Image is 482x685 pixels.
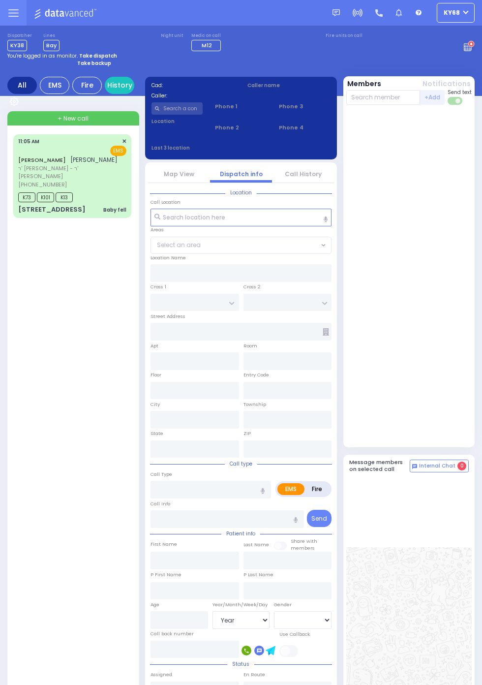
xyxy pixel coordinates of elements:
[18,205,86,215] div: [STREET_ADDRESS]
[151,102,203,115] input: Search a contact
[151,254,186,261] label: Location Name
[56,192,73,202] span: K13
[419,463,455,469] span: Internal Chat
[332,9,340,17] img: message.svg
[151,144,241,152] label: Last 3 location
[151,471,172,478] label: Call Type
[37,192,54,202] span: K101
[221,530,260,537] span: Patient info
[215,124,267,132] span: Phone 2
[18,181,67,188] span: [PHONE_NUMBER]
[247,82,331,89] label: Caller name
[103,206,126,214] div: Baby fell
[323,328,329,336] span: Other building occupants
[291,545,315,551] span: members
[151,601,159,608] label: Age
[227,660,254,668] span: Status
[444,8,460,17] span: ky68
[7,40,27,51] span: KY38
[243,571,273,578] label: P Last Name
[307,510,331,527] button: Send
[346,90,421,105] input: Search member
[43,33,60,39] label: Lines
[437,3,475,23] button: ky68
[151,226,164,233] label: Areas
[202,41,212,49] span: M12
[151,372,161,378] label: Floor
[151,118,203,125] label: Location
[7,77,37,94] div: All
[410,460,469,472] button: Internal Chat 0
[151,671,172,678] label: Assigned
[164,170,194,178] a: Map View
[291,538,317,544] small: Share with
[243,671,265,678] label: En Route
[243,372,269,378] label: Entry Code
[161,33,183,39] label: Night unit
[151,313,185,320] label: Street Address
[34,7,99,19] img: Logo
[151,342,158,349] label: Apt
[151,630,194,637] label: Call back number
[79,52,117,60] strong: Take dispatch
[279,124,331,132] span: Phone 4
[243,283,261,290] label: Cross 2
[151,209,331,226] input: Search location here
[7,33,32,39] label: Dispatcher
[422,79,471,89] button: Notifications
[215,102,267,111] span: Phone 1
[347,79,381,89] button: Members
[110,146,126,156] span: EMS
[277,483,304,495] label: EMS
[157,241,201,249] span: Select an area
[151,571,181,578] label: P First Name
[243,541,269,548] label: Last Name
[18,164,123,181] span: ר' [PERSON_NAME] - ר' [PERSON_NAME]
[18,192,35,202] span: K73
[151,199,181,206] label: Call Location
[349,459,410,472] h5: Message members on selected call
[279,631,310,638] label: Use Callback
[18,138,39,145] span: 11:05 AM
[77,60,111,67] strong: Take backup
[304,483,330,495] label: Fire
[326,33,362,39] label: Fire units on call
[40,77,69,94] div: EMS
[225,460,257,467] span: Call type
[151,401,160,408] label: City
[122,137,126,146] span: ✕
[243,342,257,349] label: Room
[285,170,322,178] a: Call History
[448,96,463,106] label: Turn off text
[151,430,163,437] label: State
[412,464,417,469] img: comment-alt.png
[279,102,331,111] span: Phone 3
[225,189,257,196] span: Location
[274,601,292,608] label: Gender
[105,77,134,94] a: History
[151,541,177,548] label: First Name
[70,156,118,164] span: [PERSON_NAME]
[191,33,224,39] label: Medic on call
[448,89,472,96] span: Send text
[58,114,89,123] span: + New call
[212,601,270,608] div: Year/Month/Week/Day
[151,500,170,507] label: Call Info
[18,156,66,164] a: [PERSON_NAME]
[43,40,60,51] span: Bay
[243,401,266,408] label: Township
[151,283,166,290] label: Cross 1
[457,462,466,470] span: 0
[151,82,235,89] label: Cad:
[220,170,263,178] a: Dispatch info
[7,52,78,60] span: You're logged in as monitor.
[243,430,251,437] label: ZIP
[151,92,235,99] label: Caller:
[72,77,102,94] div: Fire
